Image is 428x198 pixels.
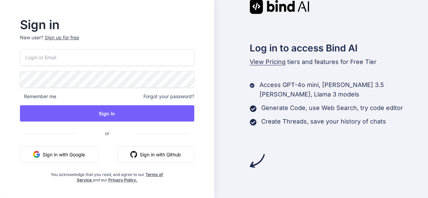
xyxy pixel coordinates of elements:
img: github [130,151,137,158]
button: Sign in with Google [20,146,98,162]
p: New user? [20,34,194,49]
span: Remember me [20,93,56,100]
span: or [78,125,136,141]
span: Forgot your password? [143,93,194,100]
p: Create Threads, save your history of chats [261,117,386,126]
a: Privacy Policy. [108,177,137,182]
button: Sign In [20,105,194,122]
a: Terms of Service [77,172,163,182]
span: View Pricing [250,58,286,65]
div: You acknowledge that you read, and agree to our and our [49,168,165,183]
img: google [33,151,40,158]
img: arrow [250,153,265,168]
button: Sign in with Github [117,146,194,162]
h2: Sign in [20,19,194,30]
p: Access GPT-4o mini, [PERSON_NAME] 3.5 [PERSON_NAME], Llama 3 models [259,80,428,99]
div: Sign up for free [45,34,79,41]
input: Login or Email [20,49,194,66]
p: Generate Code, use Web Search, try code editor [261,103,403,113]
